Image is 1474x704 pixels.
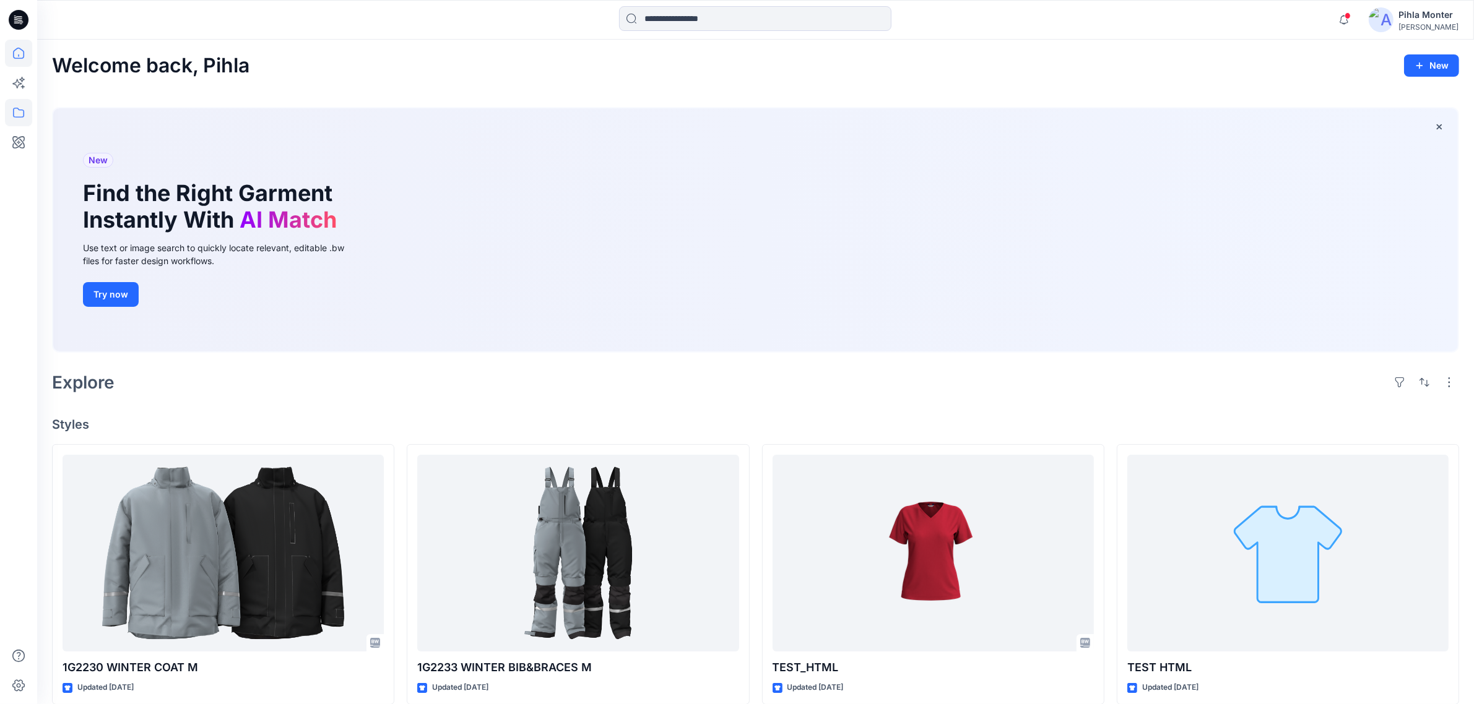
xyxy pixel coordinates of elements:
a: TEST_HTML [773,455,1094,651]
a: 1G2230 WINTER COAT M [63,455,384,651]
img: avatar [1369,7,1394,32]
button: Try now [83,282,139,307]
div: Use text or image search to quickly locate relevant, editable .bw files for faster design workflows. [83,241,362,267]
span: AI Match [240,206,337,233]
h2: Welcome back, Pihla [52,54,249,77]
a: 1G2233 WINTER BIB&BRACES M [417,455,739,651]
div: Pihla Monter [1398,7,1459,22]
h2: Explore [52,372,115,392]
p: Updated [DATE] [432,681,488,694]
h1: Find the Right Garment Instantly With [83,180,343,233]
p: Updated [DATE] [787,681,844,694]
a: TEST HTML [1127,455,1449,651]
p: TEST HTML [1127,659,1449,676]
button: New [1404,54,1459,77]
p: Updated [DATE] [77,681,134,694]
p: TEST_HTML [773,659,1094,676]
p: Updated [DATE] [1142,681,1199,694]
p: 1G2230 WINTER COAT M [63,659,384,676]
h4: Styles [52,417,1459,432]
span: New [89,153,108,168]
p: 1G2233 WINTER BIB&BRACES M [417,659,739,676]
div: [PERSON_NAME] [1398,22,1459,32]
